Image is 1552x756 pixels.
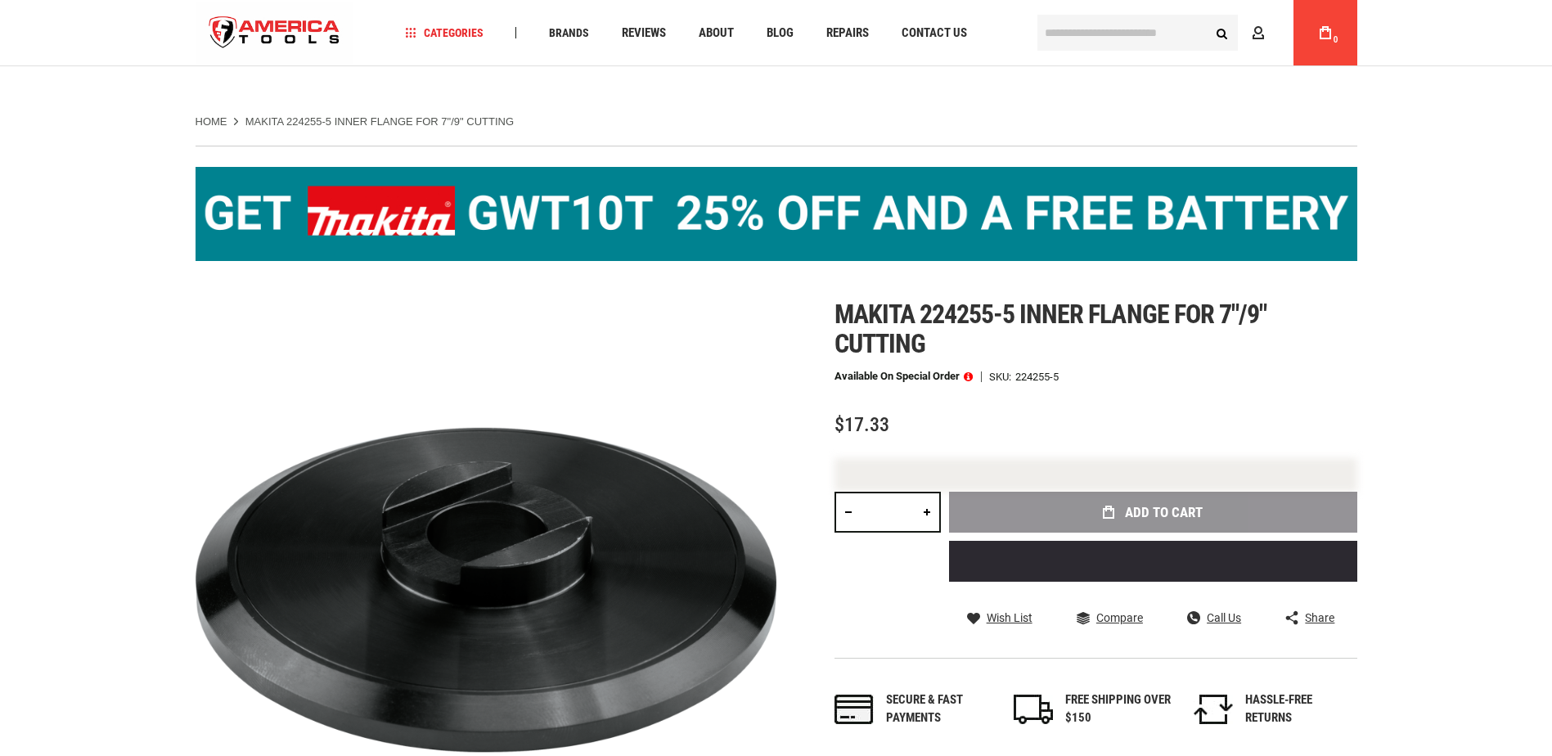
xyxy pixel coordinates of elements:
a: Repairs [819,22,876,44]
strong: MAKITA 224255-5 INNER FLANGE FOR 7"/9" CUTTING [245,115,514,128]
p: Available on Special Order [834,371,973,382]
span: Compare [1096,612,1143,623]
a: Home [196,115,227,129]
span: Categories [405,27,484,38]
button: Search [1207,17,1238,48]
a: Reviews [614,22,673,44]
span: Share [1305,612,1334,623]
span: Makita 224255-5 inner flange for 7"/9" cutting [834,299,1267,359]
a: Blog [759,22,801,44]
span: Blog [767,27,794,39]
img: shipping [1014,695,1053,724]
span: Reviews [622,27,666,39]
a: Wish List [967,610,1032,625]
span: 0 [1334,35,1338,44]
a: About [691,22,741,44]
span: Contact Us [902,27,967,39]
div: HASSLE-FREE RETURNS [1245,691,1352,727]
img: America Tools [196,2,354,64]
img: returns [1194,695,1233,724]
a: store logo [196,2,354,64]
span: Call Us [1207,612,1241,623]
div: FREE SHIPPING OVER $150 [1065,691,1172,727]
span: Brands [549,27,589,38]
span: Wish List [987,612,1032,623]
a: Contact Us [894,22,974,44]
a: Categories [398,22,491,44]
a: Brands [542,22,596,44]
span: $17.33 [834,413,889,436]
strong: SKU [989,371,1015,382]
span: Repairs [826,27,869,39]
img: BOGO: Buy the Makita® XGT IMpact Wrench (GWT10T), get the BL4040 4ah Battery FREE! [196,167,1357,261]
a: Compare [1077,610,1143,625]
div: 224255-5 [1015,371,1059,382]
div: Secure & fast payments [886,691,992,727]
img: payments [834,695,874,724]
span: About [699,27,734,39]
a: Call Us [1187,610,1241,625]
